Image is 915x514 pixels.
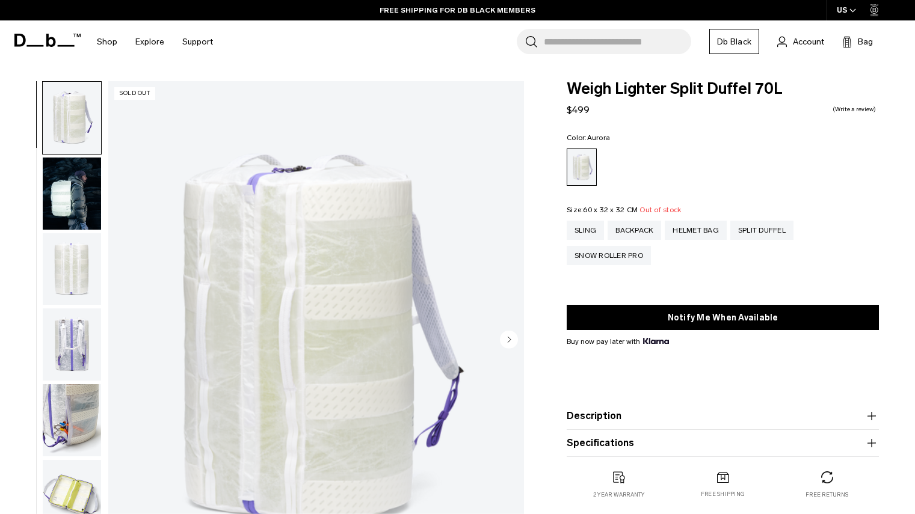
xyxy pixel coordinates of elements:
[587,133,611,142] span: Aurora
[730,221,793,240] a: Split Duffel
[567,436,879,450] button: Specifications
[701,490,745,498] p: Free shipping
[43,233,101,305] img: Weigh_Lighter_Split_Duffel_70L_2.png
[567,336,669,347] span: Buy now pay later with
[567,246,651,265] a: Snow Roller Pro
[567,104,590,115] span: $499
[593,491,645,499] p: 2 year warranty
[43,158,101,230] img: Weigh_Lighter_Duffel_70L_Lifestyle.png
[97,20,117,63] a: Shop
[88,20,222,63] nav: Main Navigation
[806,491,848,499] p: Free returns
[567,409,879,423] button: Description
[114,87,155,100] p: Sold Out
[709,29,759,54] a: Db Black
[567,221,604,240] a: Sling
[567,206,681,213] legend: Size:
[500,330,518,350] button: Next slide
[43,384,101,456] img: Weigh_Lighter_Split_Duffel_70L_4.png
[567,148,597,186] a: Aurora
[135,20,164,63] a: Explore
[833,106,876,112] a: Write a review
[842,34,873,49] button: Bag
[567,134,610,141] legend: Color:
[639,206,681,214] span: Out of stock
[643,338,669,344] img: {"height" => 20, "alt" => "Klarna"}
[43,82,101,154] img: Weigh_Lighter_Split_Duffel_70L_1.png
[793,35,824,48] span: Account
[380,5,535,16] a: FREE SHIPPING FOR DB BLACK MEMBERS
[665,221,727,240] a: Helmet Bag
[42,384,102,457] button: Weigh_Lighter_Split_Duffel_70L_4.png
[43,308,101,381] img: Weigh_Lighter_Split_Duffel_70L_3.png
[567,81,879,97] span: Weigh Lighter Split Duffel 70L
[42,81,102,155] button: Weigh_Lighter_Split_Duffel_70L_1.png
[583,206,638,214] span: 60 x 32 x 32 CM
[42,308,102,381] button: Weigh_Lighter_Split_Duffel_70L_3.png
[608,221,661,240] a: Backpack
[42,233,102,306] button: Weigh_Lighter_Split_Duffel_70L_2.png
[567,305,879,330] button: Notify Me When Available
[182,20,213,63] a: Support
[42,157,102,230] button: Weigh_Lighter_Duffel_70L_Lifestyle.png
[777,34,824,49] a: Account
[858,35,873,48] span: Bag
